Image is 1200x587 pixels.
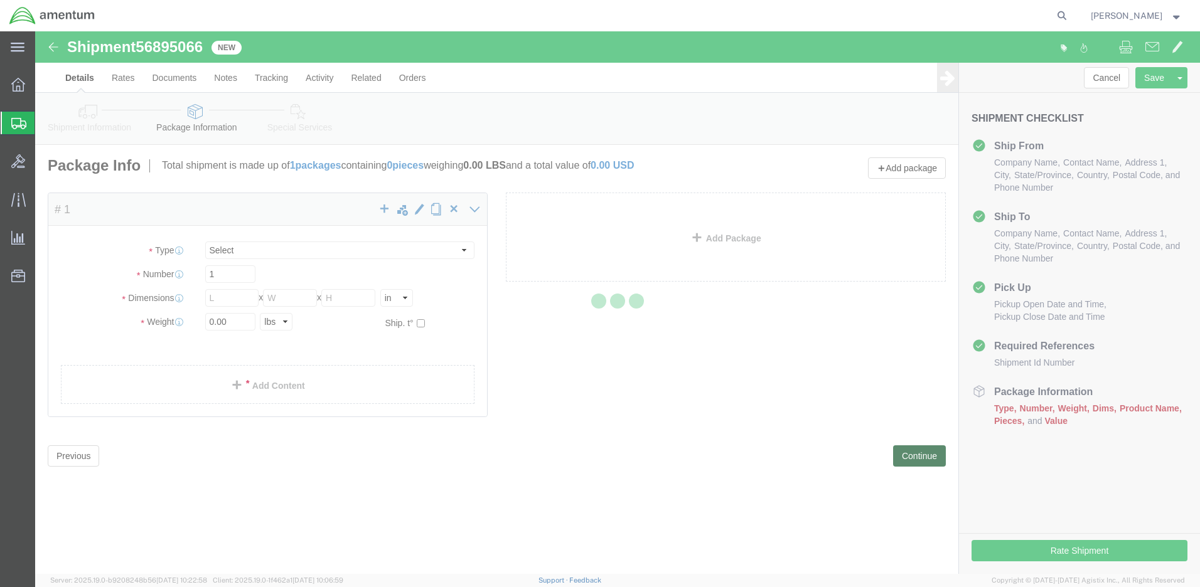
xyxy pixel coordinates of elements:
[292,576,343,584] span: [DATE] 10:06:59
[538,576,570,584] a: Support
[9,6,95,25] img: logo
[1090,8,1183,23] button: [PERSON_NAME]
[213,576,343,584] span: Client: 2025.19.0-1f462a1
[156,576,207,584] span: [DATE] 10:22:58
[569,576,601,584] a: Feedback
[50,576,207,584] span: Server: 2025.19.0-b9208248b56
[992,575,1185,586] span: Copyright © [DATE]-[DATE] Agistix Inc., All Rights Reserved
[1091,9,1162,23] span: Kurt Archuleta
